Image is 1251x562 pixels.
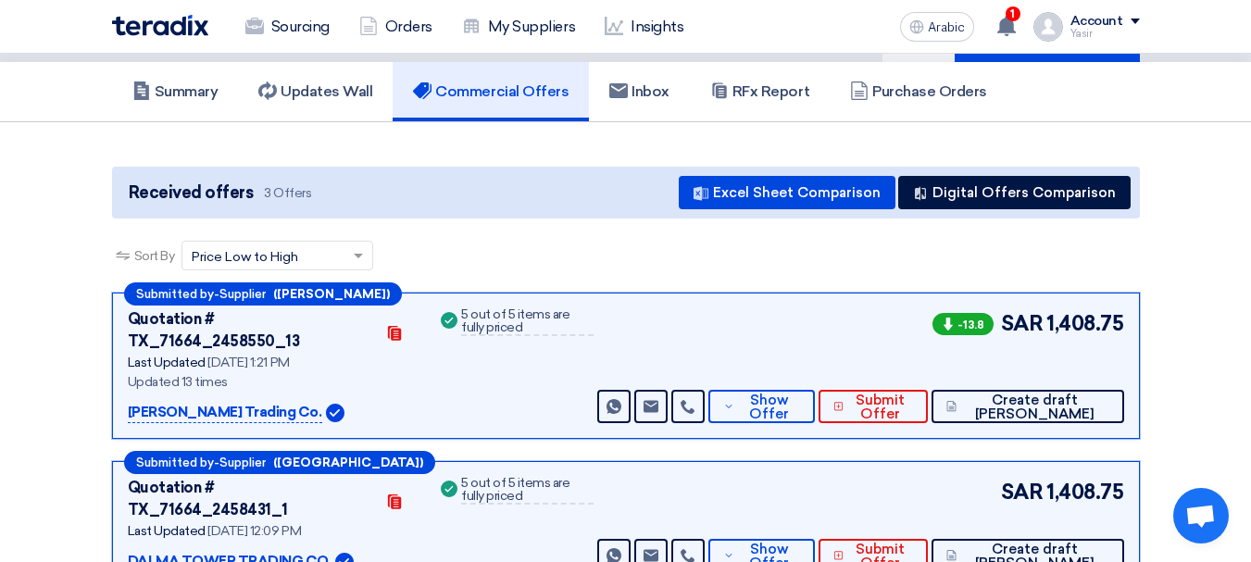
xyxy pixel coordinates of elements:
[219,456,266,469] font: Supplier
[708,390,815,423] button: Show Offer
[447,6,590,47] a: My Suppliers
[273,456,423,469] font: ([GEOGRAPHIC_DATA])
[932,184,1116,201] font: Digital Offers Comparison
[128,479,288,518] font: Quotation # TX_71664_2458431_1
[749,392,789,422] font: Show Offer
[975,392,1095,422] font: Create draft [PERSON_NAME]
[385,18,432,35] font: Orders
[690,62,830,121] a: RFx Report
[435,82,569,100] font: Commercial Offers
[231,6,344,47] a: Sourcing
[819,390,928,423] button: Submit Offer
[1046,311,1123,336] font: 1,408.75
[830,62,1007,121] a: Purchase Orders
[1070,28,1093,40] font: Yasir
[214,456,219,470] font: -
[136,287,214,301] font: Submitted by
[129,182,254,203] font: Received offers
[1070,13,1123,29] font: Account
[488,18,575,35] font: My Suppliers
[631,18,683,35] font: Insights
[128,404,322,420] font: [PERSON_NAME] Trading Co.
[219,287,266,301] font: Supplier
[856,392,905,422] font: Submit Offer
[192,249,298,265] font: Price Low to High
[214,288,219,302] font: -
[128,355,206,370] font: Last Updated
[128,374,228,390] font: Updated 13 times
[136,456,214,469] font: Submitted by
[344,6,447,47] a: Orders
[155,82,219,100] font: Summary
[589,62,690,121] a: Inbox
[957,318,984,331] font: -13.8
[590,6,698,47] a: Insights
[898,176,1131,209] button: Digital Offers Comparison
[872,82,987,100] font: Purchase Orders
[1046,480,1123,505] font: 1,408.75
[281,82,372,100] font: Updates Wall
[713,184,881,201] font: Excel Sheet Comparison
[928,19,965,35] font: Arabic
[128,523,206,539] font: Last Updated
[632,82,669,100] font: Inbox
[112,15,208,36] img: Teradix logo
[732,82,809,100] font: RFx Report
[112,62,239,121] a: Summary
[134,248,175,264] font: Sort By
[461,306,569,335] font: 5 out of 5 items are fully priced
[271,18,330,35] font: Sourcing
[679,176,895,209] button: Excel Sheet Comparison
[1173,488,1229,543] div: Open chat
[461,475,569,504] font: 5 out of 5 items are fully priced
[1001,311,1044,336] font: SAR
[207,523,301,539] font: [DATE] 12:09 PM
[326,404,344,422] img: Verified Account
[1001,480,1044,505] font: SAR
[1033,12,1063,42] img: profile_test.png
[393,62,589,121] a: Commercial Offers
[264,185,311,201] font: 3 Offers
[238,62,393,121] a: Updates Wall
[207,355,289,370] font: [DATE] 1:21 PM
[932,390,1124,423] button: Create draft [PERSON_NAME]
[128,310,300,350] font: Quotation # TX_71664_2458550_13
[900,12,974,42] button: Arabic
[273,287,390,301] font: ([PERSON_NAME])
[1010,7,1015,20] font: 1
